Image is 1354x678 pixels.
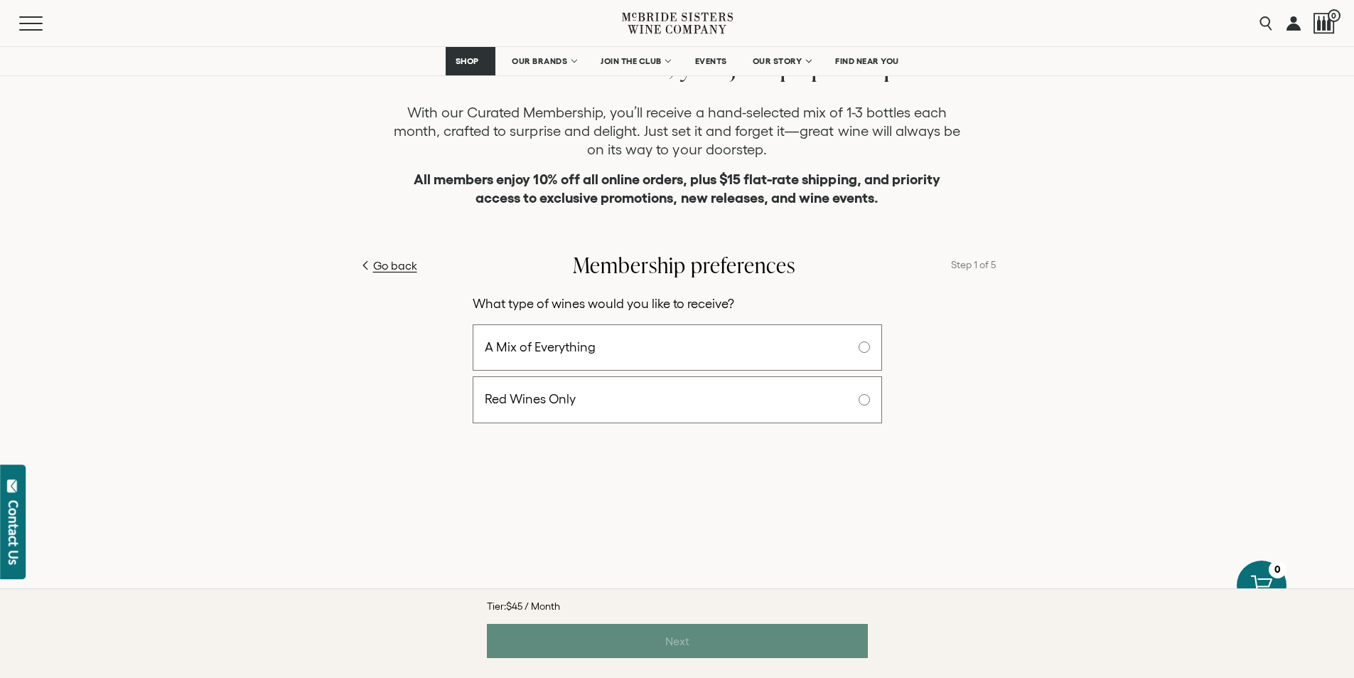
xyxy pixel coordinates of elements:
[753,56,802,66] span: OUR STORY
[6,500,21,565] div: Contact Us
[743,47,820,75] a: OUR STORY
[601,56,662,66] span: JOIN THE CLUB
[1269,561,1286,578] div: 0
[503,47,584,75] a: OUR BRANDS
[512,56,567,66] span: OUR BRANDS
[826,47,908,75] a: FIND NEAR YOU
[686,47,736,75] a: EVENTS
[393,103,962,159] p: With our Curated Membership, you’ll receive a hand-selected mix of 1-3 bottles each month, crafte...
[414,171,940,206] strong: All members enjoy 10% off all online orders, plus $15 flat-rate shipping, and priority access to ...
[695,56,727,66] span: EVENTS
[591,47,679,75] a: JOIN THE CLUB
[19,16,70,31] button: Mobile Menu Trigger
[455,56,479,66] span: SHOP
[835,56,899,66] span: FIND NEAR YOU
[446,47,495,75] a: SHOP
[1328,9,1340,22] span: 0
